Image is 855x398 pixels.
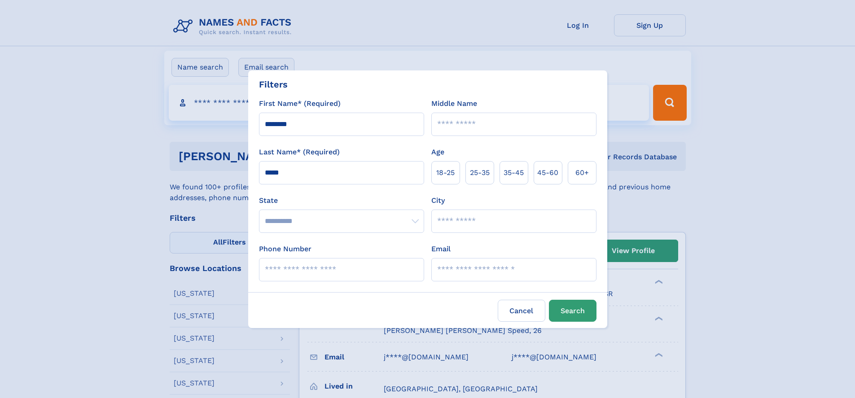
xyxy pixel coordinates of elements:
[259,244,311,254] label: Phone Number
[575,167,589,178] span: 60+
[431,195,445,206] label: City
[436,167,455,178] span: 18‑25
[470,167,490,178] span: 25‑35
[498,300,545,322] label: Cancel
[259,98,341,109] label: First Name* (Required)
[431,244,451,254] label: Email
[549,300,596,322] button: Search
[431,98,477,109] label: Middle Name
[259,147,340,157] label: Last Name* (Required)
[431,147,444,157] label: Age
[259,195,424,206] label: State
[259,78,288,91] div: Filters
[504,167,524,178] span: 35‑45
[537,167,558,178] span: 45‑60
